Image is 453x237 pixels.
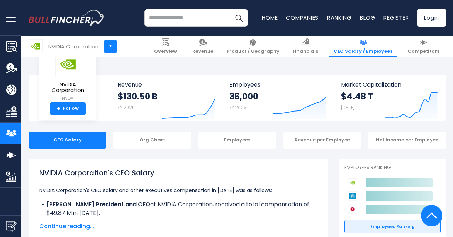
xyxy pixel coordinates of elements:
[29,40,42,53] img: NVDA logo
[334,48,392,55] span: CEO Salary / Employees
[188,36,218,57] a: Revenue
[286,14,319,21] a: Companies
[348,178,357,187] img: NVIDIA Corporation competitors logo
[334,75,445,121] a: Market Capitalization $4.48 T [DATE]
[222,75,333,121] a: Employees 36,000 FY 2025
[111,75,222,121] a: Revenue $130.50 B FY 2025
[39,186,317,195] p: NVIDIA Corporation's CEO salary and other executives compensation in [DATE] was as follows:
[329,36,397,57] a: CEO Salary / Employees
[29,132,106,149] div: CEO Salary
[55,52,80,76] img: NVDA logo
[39,168,317,178] h1: NVIDIA Corporation's CEO Salary
[57,105,61,112] strong: +
[283,132,361,149] div: Revenue per Employee
[229,81,326,88] span: Employees
[150,36,181,57] a: Overview
[29,10,105,26] a: Go to homepage
[118,81,215,88] span: Revenue
[29,10,105,26] img: bullfincher logo
[45,95,91,102] small: NVDA
[226,48,279,55] span: Product / Geography
[383,14,409,21] a: Register
[222,36,284,57] a: Product / Geography
[417,9,446,27] a: Login
[368,132,446,149] div: Net Income per Employee
[118,91,157,102] strong: $130.50 B
[360,14,375,21] a: Blog
[154,48,177,55] span: Overview
[45,82,91,93] span: NVIDIA Corporation
[348,205,357,214] img: Broadcom competitors logo
[50,102,86,115] a: +Follow
[288,36,322,57] a: Financials
[327,14,351,21] a: Ranking
[408,48,439,55] span: Competitors
[48,42,98,51] div: NVIDIA Corporation
[292,48,318,55] span: Financials
[39,222,317,231] span: Continue reading...
[46,200,150,208] b: [PERSON_NAME] President and CEO
[262,14,278,21] a: Home
[192,48,213,55] span: Revenue
[341,104,355,110] small: [DATE]
[403,36,444,57] a: Competitors
[348,191,357,201] img: Applied Materials competitors logo
[229,91,258,102] strong: 36,000
[39,200,317,217] li: at NVIDIA Corporation, received a total compensation of $49.87 M in [DATE].
[230,9,248,27] button: Search
[341,91,373,102] strong: $4.48 T
[344,220,441,233] a: Employees Ranking
[113,132,191,149] div: Org Chart
[198,132,276,149] div: Employees
[229,104,246,110] small: FY 2025
[118,104,135,110] small: FY 2025
[344,165,441,171] p: Employees Ranking
[45,52,91,102] a: NVIDIA Corporation NVDA
[104,40,117,53] a: +
[341,81,438,88] span: Market Capitalization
